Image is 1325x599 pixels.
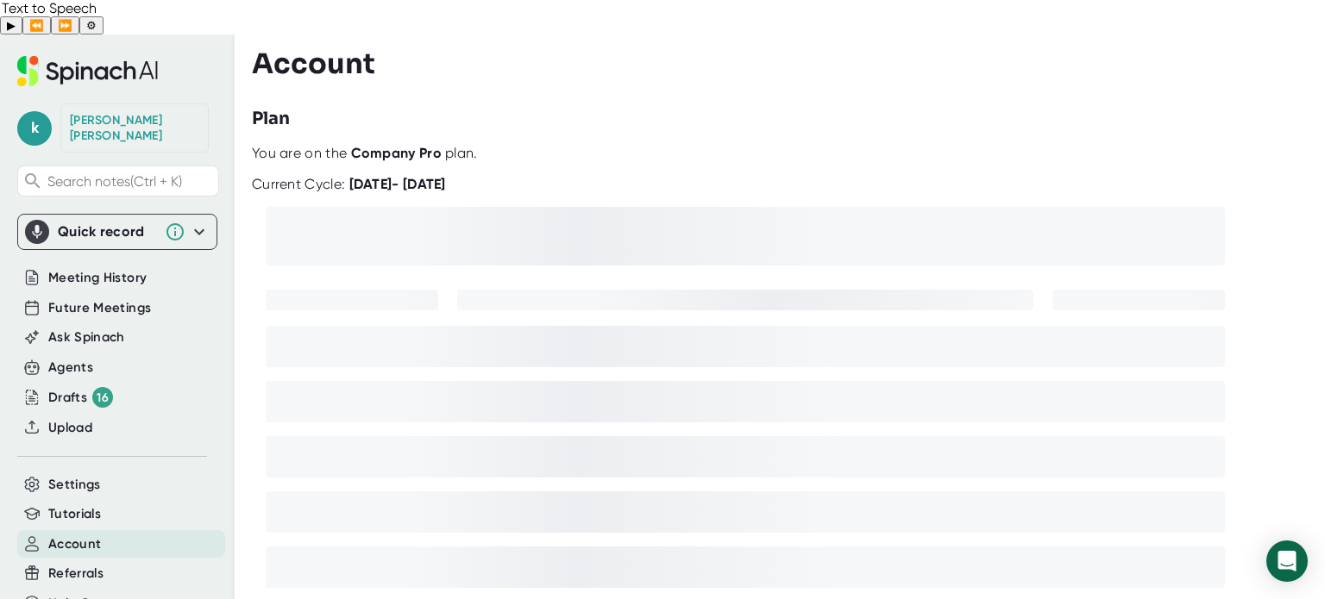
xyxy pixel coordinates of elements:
[48,387,113,408] button: Drafts 16
[58,223,156,240] div: Quick record
[48,298,151,318] button: Future Meetings
[48,534,101,554] button: Account
[252,176,446,193] div: Current Cycle:
[48,268,147,288] button: Meeting History
[48,328,125,347] button: Ask Spinach
[252,47,375,80] h3: Account
[70,113,199,143] div: Kerry Twomey
[17,111,52,146] span: k
[48,387,113,408] div: Drafts
[51,16,79,34] button: Forward
[22,16,51,34] button: Previous
[92,387,113,408] div: 16
[349,176,446,192] b: [DATE] - [DATE]
[48,504,101,524] button: Tutorials
[48,358,93,377] button: Agents
[351,145,442,161] b: Company Pro
[25,215,210,249] div: Quick record
[48,475,101,495] button: Settings
[48,418,92,438] button: Upload
[79,16,104,34] button: Settings
[252,145,1318,162] div: You are on the plan.
[47,173,214,190] span: Search notes (Ctrl + K)
[1266,540,1308,582] div: Open Intercom Messenger
[252,106,290,132] h3: Plan
[48,564,104,583] button: Referrals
